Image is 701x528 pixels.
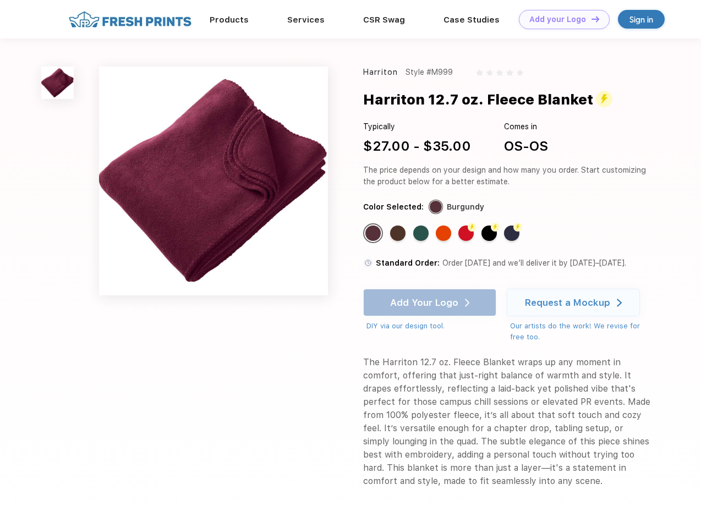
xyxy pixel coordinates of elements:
img: flash color [468,223,477,232]
img: white arrow [617,299,622,307]
img: flash color [513,223,522,232]
div: Cocoa [390,226,406,241]
img: fo%20logo%202.webp [65,10,195,29]
span: Order [DATE] and we’ll deliver it by [DATE]–[DATE]. [442,258,626,267]
div: Style #M999 [406,67,453,78]
div: DIY via our design tool. [366,321,496,332]
img: standard order [363,258,373,268]
img: DT [592,16,599,22]
div: Black [481,226,497,241]
span: Standard Order: [376,258,440,267]
img: gray_star.svg [476,69,483,76]
div: Harriton 12.7 oz. Fleece Blanket [363,89,612,111]
a: Sign in [618,10,665,29]
img: gray_star.svg [517,69,523,76]
div: Our artists do the work! We revise for free too. [510,321,650,342]
img: flash color [491,223,500,232]
div: Request a Mockup [525,297,610,308]
img: func=resize&h=100 [41,67,74,99]
div: $27.00 - $35.00 [363,136,471,156]
div: Burgundy [447,201,484,213]
div: Navy [504,226,519,241]
img: gray_star.svg [486,69,493,76]
img: flash_active_toggle.svg [596,91,612,107]
div: Comes in [504,121,548,133]
div: Burgundy [365,226,381,241]
img: gray_star.svg [496,69,503,76]
div: OS-OS [504,136,548,156]
div: Red [458,226,474,241]
div: Typically [363,121,471,133]
div: The Harriton 12.7 oz. Fleece Blanket wraps up any moment in comfort, offering that just-right bal... [363,356,650,488]
a: Products [210,15,249,25]
div: Add your Logo [529,15,586,24]
div: Harriton [363,67,398,78]
div: The price depends on your design and how many you order. Start customizing the product below for ... [363,164,650,188]
img: gray_star.svg [506,69,513,76]
div: Sign in [629,13,653,26]
div: Color Selected: [363,201,424,213]
div: Orange [436,226,451,241]
img: func=resize&h=640 [99,67,328,295]
div: Hunter [413,226,429,241]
